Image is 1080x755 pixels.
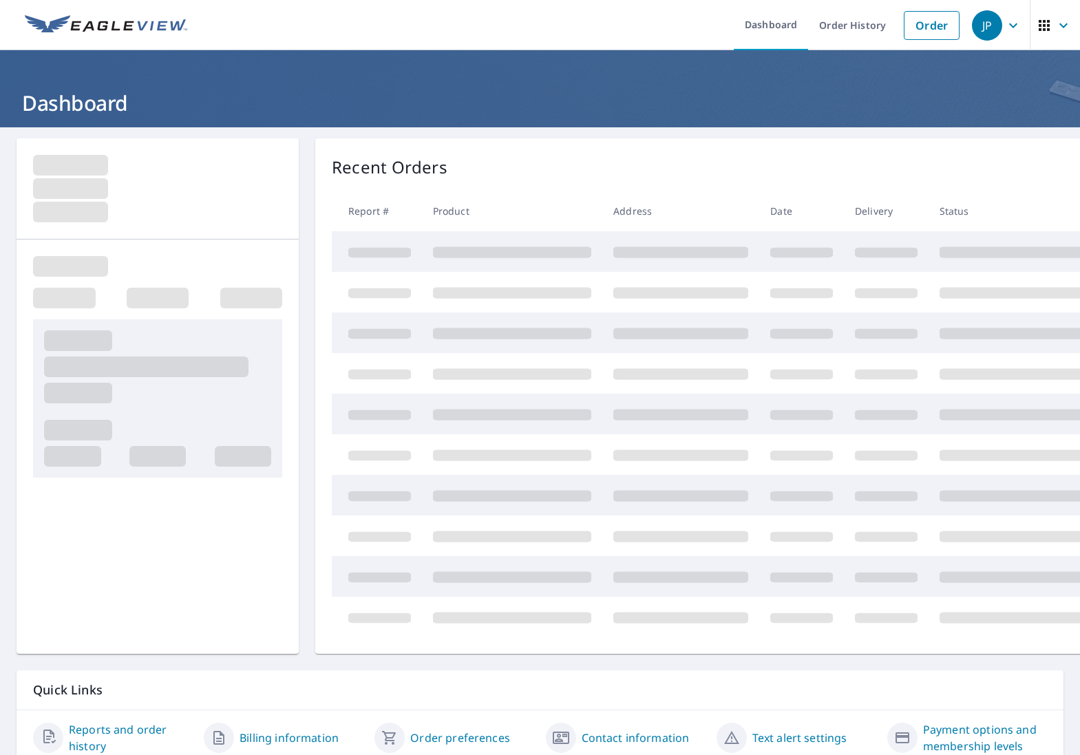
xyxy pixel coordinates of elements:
[759,191,844,231] th: Date
[582,730,690,746] a: Contact information
[33,681,1047,699] p: Quick Links
[972,10,1002,41] div: JP
[69,721,193,754] a: Reports and order history
[410,730,510,746] a: Order preferences
[923,721,1047,754] a: Payment options and membership levels
[332,155,447,180] p: Recent Orders
[25,15,187,36] img: EV Logo
[602,191,759,231] th: Address
[240,730,339,746] a: Billing information
[752,730,847,746] a: Text alert settings
[422,191,602,231] th: Product
[844,191,929,231] th: Delivery
[17,89,1063,117] h1: Dashboard
[904,11,960,40] a: Order
[332,191,422,231] th: Report #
